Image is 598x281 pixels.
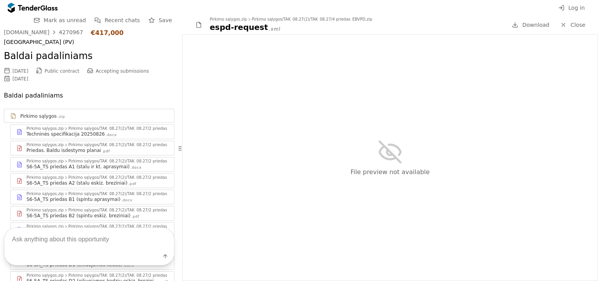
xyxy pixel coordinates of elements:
button: Save [146,16,174,25]
div: .pdf [128,182,136,187]
div: [DATE] [12,68,28,74]
div: .pdf [102,149,110,154]
div: 4270967 [59,30,83,35]
div: Pirkimo sąlygos.zip [26,143,64,147]
a: Close [556,20,590,30]
a: Pirkimo sąlygos.zipPirkimo sąlygos/TAK_08.27(2)/TAK_08.27/2 priedas_Technine specifikacija/Visu b... [10,190,174,204]
div: [DATE] [12,76,28,82]
div: .docx [106,133,117,138]
div: .xml [269,26,281,33]
a: [DOMAIN_NAME]4270967 [4,29,83,35]
a: Pirkimo sąlygos.zipPirkimo sąlygos/TAK_08.27(2)/TAK_08.27/2 priedas_Technine specifikacija/Visu b... [10,157,174,172]
div: S6-5A_TS priedas A2 (stalu eskiz. breziniai) [26,180,127,186]
div: Pirkimo sąlygos.zip [26,127,64,131]
div: Pirkimo sąlygos/TAK_08.27(2)/TAK_08.27/4 priedas_EBVPD.zip [252,17,372,21]
a: Pirkimo sąlygos.zipPirkimo sąlygos/TAK_08.27(2)/TAK_08.27/2 priedas_Technine specifikacijaTechnin... [10,124,174,139]
div: Pirkimo sąlygos.zip [26,176,64,180]
span: Mark as unread [44,17,86,23]
div: .docx [130,165,142,170]
h2: Baldai padaliniams [4,50,174,63]
div: Pirkimo sąlygos [20,113,57,119]
p: Baldai padaliniams [4,90,174,101]
div: Pirkimo sąlygos/TAK_08.27(2)/TAK_08.27/2 priedas_Technine specifikacija/Visu baldu aprasymai-brez... [69,208,290,212]
a: Pirkimo sąlygos.zipPirkimo sąlygos/TAK_08.27(2)/TAK_08.27/2 priedas_Technine specifikacija/Visu b... [10,173,174,188]
span: Recent chats [105,17,140,23]
div: Pirkimo sąlygos/TAK_08.27(2)/TAK_08.27/2 priedas_Technine specifikacija [69,127,211,131]
div: Pirkimo sąlygos.zip [210,17,247,21]
div: .zip [58,114,65,119]
span: Log in [568,5,585,11]
div: Pirkimo sąlygos.zip [26,159,64,163]
div: .docx [121,198,132,203]
button: Log in [556,3,587,13]
div: S6-5A_TS priedas A1 (stalu ir kt. aprasymai) [26,164,130,170]
div: S6-5A_TS priedas B1 (spintu aprasymai) [26,196,120,202]
div: [GEOGRAPHIC_DATA] (PV) [4,39,174,45]
div: Pirkimo sąlygos/TAK_08.27(2)/TAK_08.27/2 priedas_Technine specifikacija/Visu baldu aprasymai-brez... [69,192,290,196]
span: Close [570,22,585,28]
a: Pirkimo sąlygos.zipPirkimo sąlygos/TAK_08.27(2)/TAK_08.27/2 priedas_Technine specifikacija/Visu b... [10,206,174,221]
div: Techninės specifikacija 20250826 [26,131,105,137]
button: Mark as unread [31,16,88,25]
div: [DOMAIN_NAME] [4,30,49,35]
div: Pirkimo sąlygos/TAK_08.27(2)/TAK_08.27/2 priedas_Technine specifikacija/Visu baldu aprasymai-brez... [69,176,290,180]
a: Pirkimo sąlygos.zip [4,109,174,123]
span: Accepting submissions [96,68,149,74]
div: Pirkimo sąlygos/TAK_08.27(2)/TAK_08.27/2 priedas_Technine specifikacija/Visu baldu aprasymai-brez... [69,143,290,147]
div: Pirkimo sąlygos/TAK_08.27(2)/TAK_08.27/2 priedas_Technine specifikacija/Visu baldu aprasymai-brez... [69,159,290,163]
span: Public contract [45,68,79,74]
div: €417,000 [91,29,123,37]
div: Pirkimo sąlygos.zip [26,208,64,212]
div: espd-request [210,22,268,33]
div: Pirkimo sąlygos.zip [26,192,64,196]
a: Pirkimo sąlygos.zipPirkimo sąlygos/TAK_08.27(2)/TAK_08.27/2 priedas_Technine specifikacija/Visu b... [10,141,174,155]
a: Download [510,20,552,30]
div: Priedas. Baldu isdestymo planai [26,147,101,154]
span: File preview not available [350,168,430,176]
span: Save [158,17,172,23]
span: Download [522,22,549,28]
button: Recent chats [92,16,142,25]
